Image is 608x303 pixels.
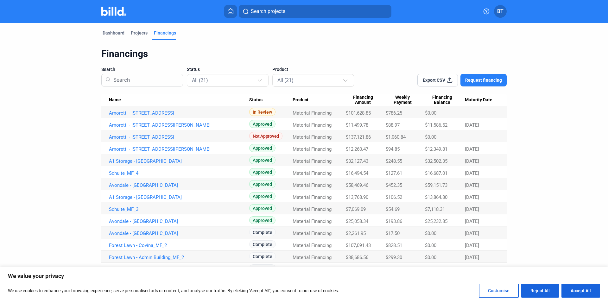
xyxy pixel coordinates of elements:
span: Material Financing [293,122,332,128]
span: $38,686.56 [346,255,368,260]
span: [DATE] [465,243,479,248]
span: Material Financing [293,230,332,236]
button: BT [494,5,507,18]
span: Financing Balance [425,95,459,105]
span: In Review [249,108,275,116]
span: $2,261.95 [346,230,366,236]
a: Forest Lawn - Covina_MF_2 [109,243,249,248]
span: $107,091.43 [346,243,371,248]
span: $94.85 [386,146,400,152]
a: Amoretti - [STREET_ADDRESS] [109,110,249,116]
a: Amoretti - [STREET_ADDRESS][PERSON_NAME] [109,146,249,152]
span: $12,349.81 [425,146,447,152]
span: Material Financing [293,218,332,224]
span: $13,768.90 [346,194,368,200]
a: Amoretti - [STREET_ADDRESS] [109,134,249,140]
span: [DATE] [465,255,479,260]
span: Material Financing [293,170,332,176]
a: Avondale - [GEOGRAPHIC_DATA] [109,230,249,236]
span: $11,586.52 [425,122,447,128]
span: BT [497,8,503,15]
span: Approved [249,192,275,200]
span: [DATE] [465,206,479,212]
a: Amoretti - [STREET_ADDRESS][PERSON_NAME] [109,122,249,128]
a: A1 Storage - [GEOGRAPHIC_DATA] [109,158,249,164]
span: Approved [249,216,275,224]
button: Search projects [239,5,391,18]
span: Request financing [465,77,502,83]
span: $786.25 [386,110,402,116]
span: $17.50 [386,230,400,236]
span: Material Financing [293,206,332,212]
span: Approved [249,204,275,212]
span: Material Financing [293,194,332,200]
button: Accept All [561,284,600,298]
a: Forest Lawn - Admin Building_MF_2 [109,255,249,260]
span: Approved [249,168,275,176]
span: $16,687.01 [425,170,447,176]
div: Maturity Date [465,97,499,103]
div: Name [109,97,249,103]
p: We use cookies to enhance your browsing experience, serve personalised ads or content, and analys... [8,287,339,294]
div: Product [293,97,346,103]
div: Weekly Payment [386,95,425,105]
span: $0.00 [425,134,436,140]
a: Schulte_MF_3 [109,206,249,212]
span: $25,232.85 [425,218,447,224]
span: $12,260.47 [346,146,368,152]
a: Avondale - [GEOGRAPHIC_DATA] [109,218,249,224]
span: $452.35 [386,182,402,188]
div: Financing Amount [346,95,386,105]
span: $299.30 [386,255,402,260]
span: $13,864.80 [425,194,447,200]
p: We value your privacy [8,272,600,280]
span: Approved [249,156,275,164]
input: Search [111,72,179,88]
span: Material Financing [293,182,332,188]
button: Request financing [460,74,507,86]
span: Material Financing [293,243,332,248]
span: [DATE] [465,218,479,224]
span: $32,127.43 [346,158,368,164]
span: Status [249,97,263,103]
span: Financing Amount [346,95,380,105]
span: $88.97 [386,122,400,128]
span: Complete [249,228,276,236]
div: Financing Balance [425,95,465,105]
mat-select-trigger: All (21) [192,77,208,83]
button: Export CSV [417,74,458,86]
span: Maturity Date [465,97,492,103]
span: Complete [249,240,276,248]
span: Search projects [251,8,285,15]
span: $0.00 [425,255,436,260]
div: Status [249,97,293,103]
span: $248.55 [386,158,402,164]
span: Approved [249,144,275,152]
span: $1,060.84 [386,134,406,140]
span: Weekly Payment [386,95,419,105]
span: $106.52 [386,194,402,200]
span: Status [187,66,200,73]
span: [DATE] [465,194,479,200]
img: Billd Company Logo [101,7,126,16]
span: $11,499.78 [346,122,368,128]
span: $58,469.46 [346,182,368,188]
span: $7,069.09 [346,206,366,212]
span: Material Financing [293,110,332,116]
div: Dashboard [103,30,124,36]
span: [DATE] [465,158,479,164]
span: $828.51 [386,243,402,248]
span: $127.61 [386,170,402,176]
span: $25,058.34 [346,218,368,224]
a: A1 Storage - [GEOGRAPHIC_DATA] [109,194,249,200]
div: Projects [131,30,148,36]
span: $137,121.86 [346,134,371,140]
span: $32,502.35 [425,158,447,164]
span: $0.00 [425,230,436,236]
span: [DATE] [465,230,479,236]
span: [DATE] [465,182,479,188]
span: Material Financing [293,255,332,260]
span: $0.00 [425,110,436,116]
span: Material Financing [293,158,332,164]
button: Customise [479,284,519,298]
